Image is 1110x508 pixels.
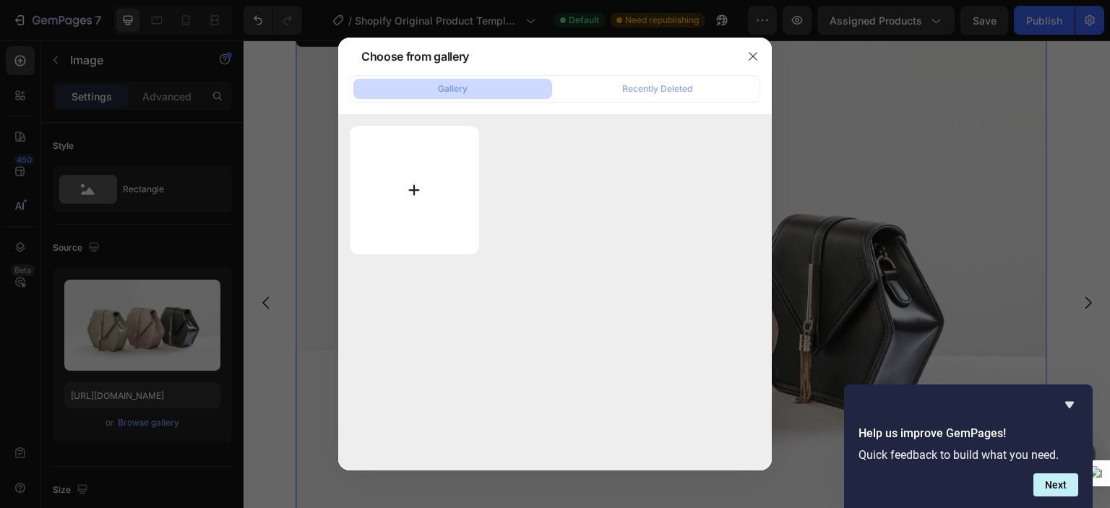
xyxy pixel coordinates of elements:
h2: Help us improve GemPages! [859,425,1078,442]
button: Gallery [353,79,552,99]
div: Gallery [438,82,468,95]
p: Quick feedback to build what you need. [859,448,1078,462]
div: Help us improve GemPages! [859,396,1078,496]
div: Recently Deleted [622,82,692,95]
button: Carousel Next Arrow [825,242,865,283]
button: Hide survey [1061,396,1078,413]
button: Recently Deleted [558,79,757,99]
div: Choose from gallery [361,48,469,65]
button: Carousel Back Arrow [2,242,43,283]
button: Next question [1033,473,1078,496]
